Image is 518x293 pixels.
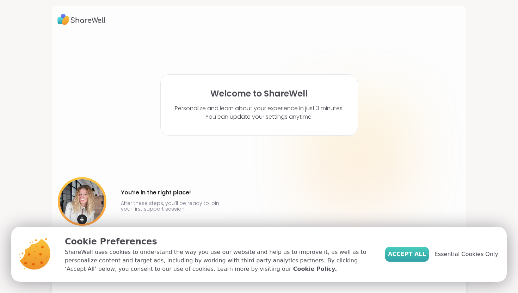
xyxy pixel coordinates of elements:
p: Personalize and learn about your experience in just 3 minutes. You can update your settings anytime. [175,104,344,121]
img: User image [58,177,106,226]
p: ShareWell uses cookies to understand the way you use our website and help us to improve it, as we... [65,248,374,273]
p: After these steps, you’ll be ready to join your first support session. [121,200,222,212]
h1: Welcome to ShareWell [210,89,308,99]
span: Accept All [388,250,426,258]
h4: You’re in the right place! [121,187,222,198]
button: Accept All [385,247,429,262]
img: mic icon [77,214,87,224]
img: ShareWell Logo [57,11,106,27]
p: Cookie Preferences [65,235,374,248]
span: Essential Cookies Only [434,250,498,258]
a: Cookie Policy. [293,265,337,273]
